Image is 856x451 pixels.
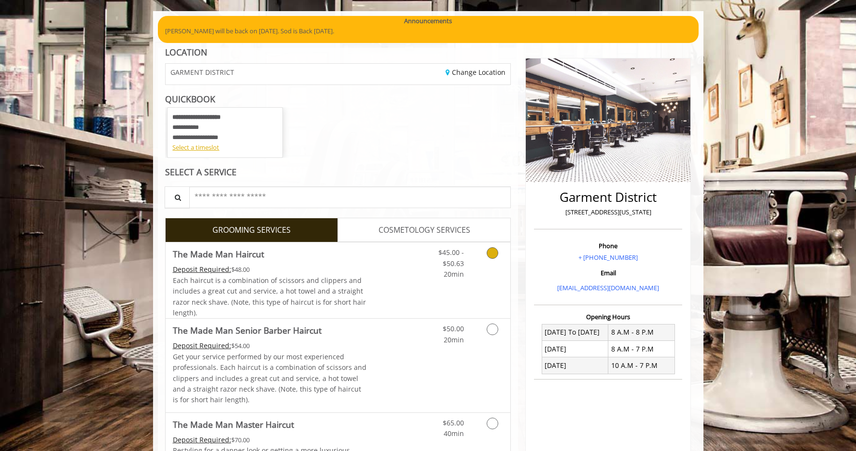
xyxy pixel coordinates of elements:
div: $54.00 [173,340,367,351]
b: LOCATION [165,46,207,58]
b: The Made Man Master Haircut [173,418,294,431]
a: Change Location [446,68,505,77]
div: $48.00 [173,264,367,275]
h3: Email [536,269,680,276]
a: [EMAIL_ADDRESS][DOMAIN_NAME] [557,283,659,292]
span: $50.00 [443,324,464,333]
span: $45.00 - $50.63 [438,248,464,268]
h3: Opening Hours [534,313,682,320]
td: [DATE] [542,341,608,357]
div: SELECT A SERVICE [165,168,511,177]
h2: Garment District [536,190,680,204]
a: + [PHONE_NUMBER] [578,253,638,262]
td: [DATE] To [DATE] [542,324,608,340]
td: [DATE] [542,357,608,374]
p: [PERSON_NAME] will be back on [DATE]. Sod is Back [DATE]. [165,26,691,36]
span: COSMETOLOGY SERVICES [379,224,470,237]
span: This service needs some Advance to be paid before we block your appointment [173,435,231,444]
span: GARMENT DISTRICT [170,69,234,76]
b: QUICKBOOK [165,93,215,105]
div: Select a timeslot [172,142,278,153]
p: [STREET_ADDRESS][US_STATE] [536,207,680,217]
span: GROOMING SERVICES [212,224,291,237]
button: Service Search [165,186,190,208]
p: Get your service performed by our most experienced professionals. Each haircut is a combination o... [173,352,367,406]
td: 8 A.M - 8 P.M [608,324,675,340]
b: The Made Man Senior Barber Haircut [173,324,322,337]
span: Each haircut is a combination of scissors and clippers and includes a great cut and service, a ho... [173,276,366,317]
span: 40min [444,429,464,438]
span: 20min [444,335,464,344]
td: 8 A.M - 7 P.M [608,341,675,357]
div: $70.00 [173,435,367,445]
td: 10 A.M - 7 P.M [608,357,675,374]
span: 20min [444,269,464,279]
span: This service needs some Advance to be paid before we block your appointment [173,341,231,350]
span: $65.00 [443,418,464,427]
h3: Phone [536,242,680,249]
b: Announcements [404,16,452,26]
span: This service needs some Advance to be paid before we block your appointment [173,265,231,274]
b: The Made Man Haircut [173,247,264,261]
